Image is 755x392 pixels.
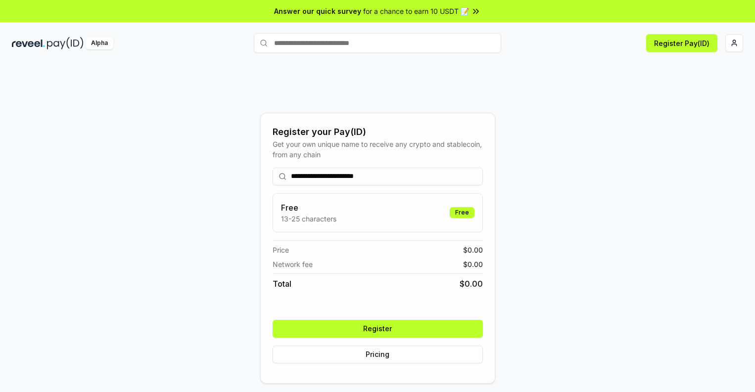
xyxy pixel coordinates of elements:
[273,320,483,338] button: Register
[273,259,313,269] span: Network fee
[463,245,483,255] span: $ 0.00
[646,34,717,52] button: Register Pay(ID)
[273,278,291,290] span: Total
[86,37,113,49] div: Alpha
[47,37,84,49] img: pay_id
[281,214,336,224] p: 13-25 characters
[273,125,483,139] div: Register your Pay(ID)
[273,346,483,363] button: Pricing
[274,6,361,16] span: Answer our quick survey
[450,207,474,218] div: Free
[273,139,483,160] div: Get your own unique name to receive any crypto and stablecoin, from any chain
[463,259,483,269] span: $ 0.00
[12,37,45,49] img: reveel_dark
[273,245,289,255] span: Price
[363,6,469,16] span: for a chance to earn 10 USDT 📝
[460,278,483,290] span: $ 0.00
[281,202,336,214] h3: Free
